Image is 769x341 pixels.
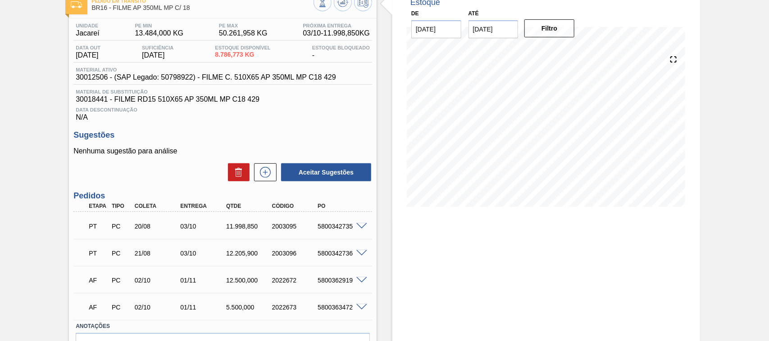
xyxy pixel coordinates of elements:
p: AF [89,277,108,284]
label: Anotações [76,320,370,333]
div: Aguardando Faturamento [86,297,110,317]
div: 03/10/2025 [178,250,229,257]
div: 02/10/2025 [132,277,183,284]
img: Ícone [71,1,82,8]
div: Etapa [86,203,110,209]
div: 11.998,850 [224,223,275,230]
span: Material de Substituição [76,89,370,94]
label: De [411,10,419,17]
div: Excluir Sugestões [223,163,250,181]
span: PE MIN [135,23,183,28]
span: BR16 - FILME AP 350ML MP C/ 18 [91,4,314,11]
span: Suficiência [142,45,173,50]
div: Pedido em Trânsito [86,216,110,236]
div: Nova sugestão [250,163,277,181]
div: 02/10/2025 [132,304,183,311]
div: 21/08/2025 [132,250,183,257]
div: Código [270,203,321,209]
div: Qtde [224,203,275,209]
p: Nenhuma sugestão para análise [73,147,372,155]
div: Tipo [109,203,133,209]
div: 2003096 [270,250,321,257]
span: 30018441 - FILME RD15 510X65 AP 350ML MP C18 429 [76,95,370,103]
div: Entrega [178,203,229,209]
button: Aceitar Sugestões [281,163,371,181]
span: 03/10 - 11.998,850 KG [303,29,370,37]
input: dd/mm/yyyy [411,20,461,38]
div: 2003095 [270,223,321,230]
div: 12.205,900 [224,250,275,257]
div: Coleta [132,203,183,209]
div: 5.500,000 [224,304,275,311]
div: Pedido de Compra [109,304,133,311]
label: Até [469,10,479,17]
p: PT [89,250,108,257]
div: Aguardando Faturamento [86,270,110,290]
span: 50.261,958 KG [219,29,268,37]
div: 2022672 [270,277,321,284]
div: Pedido de Compra [109,223,133,230]
h3: Sugestões [73,130,372,140]
div: 20/08/2025 [132,223,183,230]
p: AF [89,304,108,311]
div: - [310,45,372,59]
span: 30012506 - (SAP Legado: 50798922) - FILME C. 510X65 AP 350ML MP C18 429 [76,73,336,81]
span: Jacareí [76,29,99,37]
div: Pedido de Compra [109,250,133,257]
div: N/A [73,103,372,121]
span: 8.786,773 KG [215,51,270,58]
span: Estoque Bloqueado [312,45,370,50]
div: 01/11/2025 [178,304,229,311]
div: 01/11/2025 [178,277,229,284]
div: Pedido de Compra [109,277,133,284]
span: Próxima Entrega [303,23,370,28]
input: dd/mm/yyyy [469,20,519,38]
div: Aceitar Sugestões [277,162,372,182]
span: Unidade [76,23,99,28]
div: 12.500,000 [224,277,275,284]
span: 13.484,000 KG [135,29,183,37]
button: Filtro [524,19,574,37]
div: PO [315,203,366,209]
div: 5800342735 [315,223,366,230]
span: [DATE] [76,51,100,59]
p: PT [89,223,108,230]
h3: Pedidos [73,191,372,201]
div: 2022673 [270,304,321,311]
div: Pedido em Trânsito [86,243,110,263]
span: Material ativo [76,67,336,72]
div: 5800342736 [315,250,366,257]
div: 5800363472 [315,304,366,311]
span: PE MAX [219,23,268,28]
span: Data Descontinuação [76,107,370,112]
div: 5800362919 [315,277,366,284]
div: 03/10/2025 [178,223,229,230]
span: [DATE] [142,51,173,59]
span: Estoque Disponível [215,45,270,50]
span: Data out [76,45,100,50]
